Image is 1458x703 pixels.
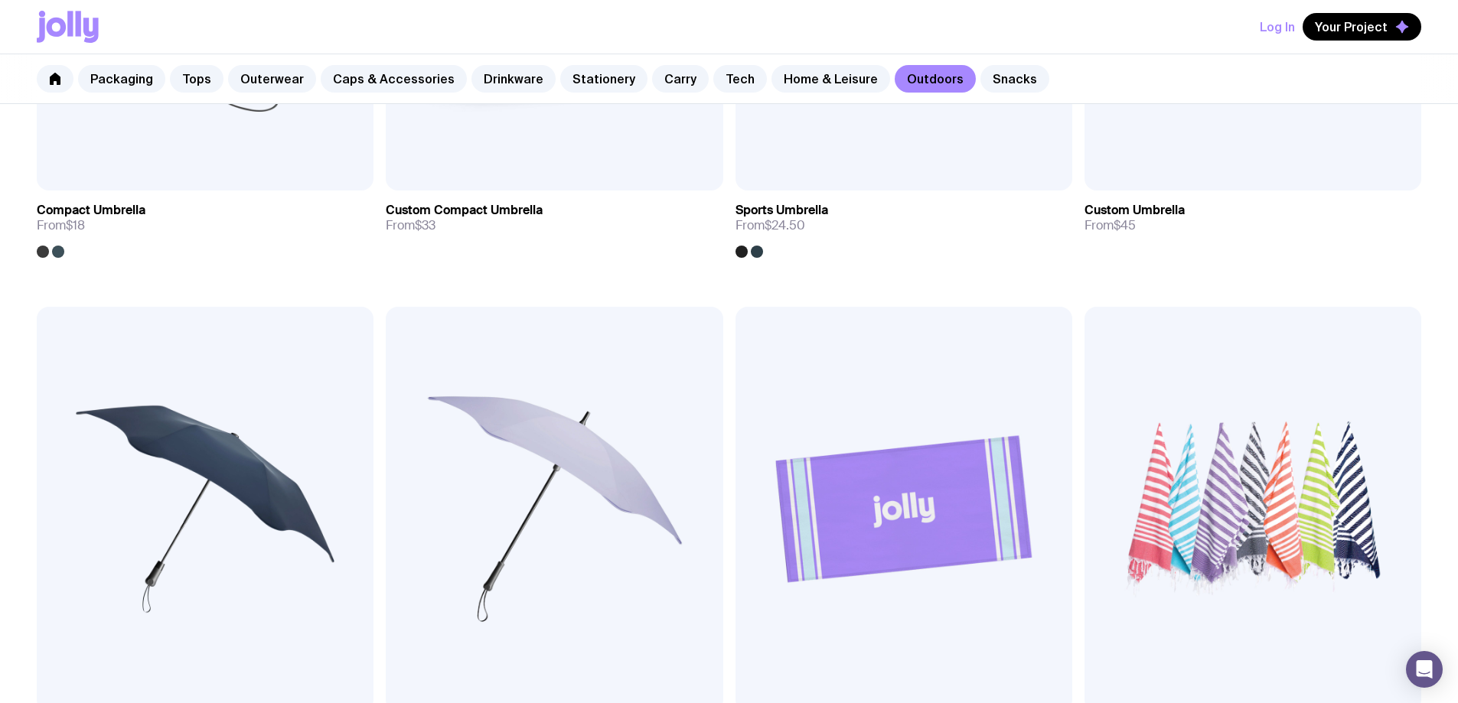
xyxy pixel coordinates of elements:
[78,65,165,93] a: Packaging
[895,65,976,93] a: Outdoors
[386,218,435,233] span: From
[1085,190,1421,246] a: Custom UmbrellaFrom$45
[321,65,467,93] a: Caps & Accessories
[736,203,828,218] h3: Sports Umbrella
[1085,203,1185,218] h3: Custom Umbrella
[471,65,556,93] a: Drinkware
[1260,13,1295,41] button: Log In
[765,217,805,233] span: $24.50
[1085,218,1136,233] span: From
[980,65,1049,93] a: Snacks
[1315,19,1388,34] span: Your Project
[37,218,85,233] span: From
[37,203,145,218] h3: Compact Umbrella
[170,65,223,93] a: Tops
[386,203,543,218] h3: Custom Compact Umbrella
[771,65,890,93] a: Home & Leisure
[386,190,722,246] a: Custom Compact UmbrellaFrom$33
[736,190,1072,258] a: Sports UmbrellaFrom$24.50
[713,65,767,93] a: Tech
[66,217,85,233] span: $18
[736,218,805,233] span: From
[1114,217,1136,233] span: $45
[560,65,647,93] a: Stationery
[1303,13,1421,41] button: Your Project
[652,65,709,93] a: Carry
[37,190,373,258] a: Compact UmbrellaFrom$18
[228,65,316,93] a: Outerwear
[1406,651,1443,688] div: Open Intercom Messenger
[415,217,435,233] span: $33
